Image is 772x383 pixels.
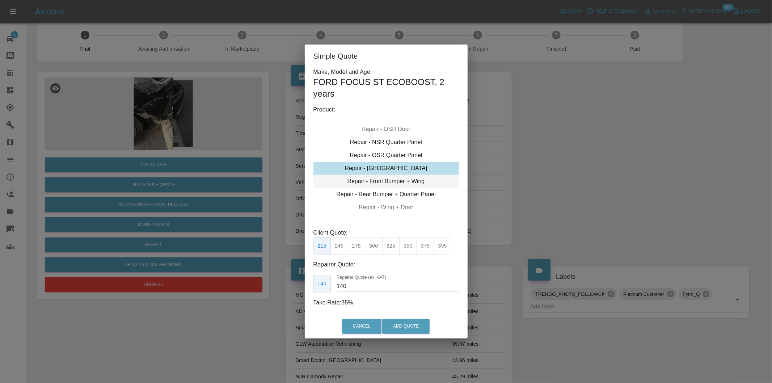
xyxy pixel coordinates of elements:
[313,275,331,292] button: 140
[313,298,459,307] p: Take Rate: 35 %
[313,188,459,201] div: Repair - Rear Bumper + Quarter Panel
[305,45,468,68] h2: Simple Quote
[313,123,459,136] div: Repair - OSR Door
[365,237,383,255] button: 300
[434,237,451,255] button: 395
[382,237,400,255] button: 325
[337,274,386,281] label: Repairer Quote (ex. VAT)
[417,237,434,255] button: 375
[313,68,459,76] p: Make, Model and Age:
[330,237,348,255] button: 245
[313,260,459,269] p: Repairer Quote:
[313,237,331,255] button: 215
[399,237,417,255] button: 350
[313,228,459,237] p: Client Quote:
[313,149,459,162] div: Repair - OSR Quarter Panel
[313,214,459,227] div: Repair - Door + Door
[382,319,430,334] button: Add Quote
[313,201,459,214] div: Repair - Wing + Door
[313,136,459,149] div: Repair - NSR Quarter Panel
[313,175,459,188] div: Repair - Front Bumper + Wing
[313,76,459,100] h1: FORD FOCUS ST ECOBOOST , 2 years
[348,237,366,255] button: 275
[313,110,459,123] div: Repair - NSR Door
[342,319,381,334] button: Cancel
[313,105,459,114] p: Product:
[313,162,459,175] div: Repair - [GEOGRAPHIC_DATA]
